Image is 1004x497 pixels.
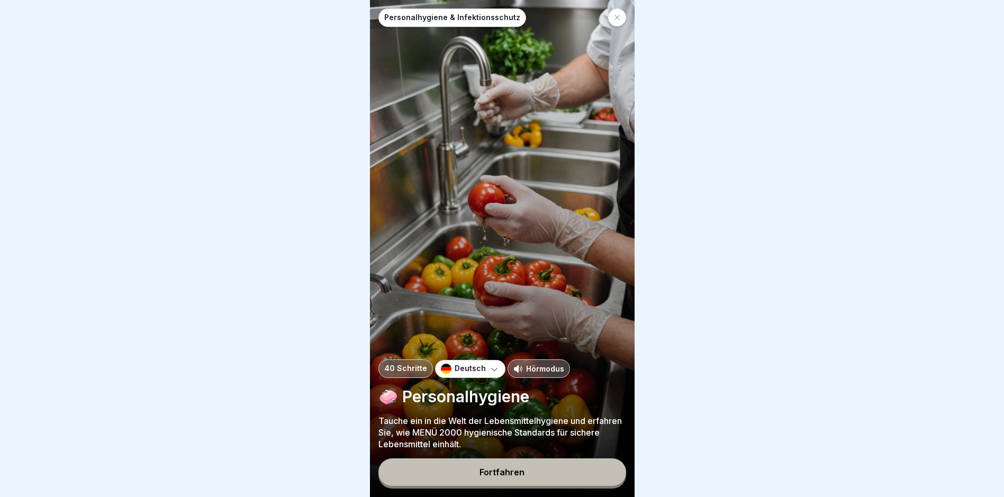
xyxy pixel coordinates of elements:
p: Deutsch [455,364,486,373]
img: de.svg [441,364,451,374]
p: Tauche ein in die Welt der Lebensmittelhygiene und erfahren Sie, wie MENÜ 2000 hygienische Standa... [378,415,626,450]
p: Personalhygiene & Infektionsschutz [384,13,520,22]
p: Hörmodus [526,363,564,374]
button: Fortfahren [378,458,626,486]
p: 40 Schritte [384,364,427,373]
p: 🧼 Personalhygiene [378,386,626,406]
div: Fortfahren [480,467,524,477]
